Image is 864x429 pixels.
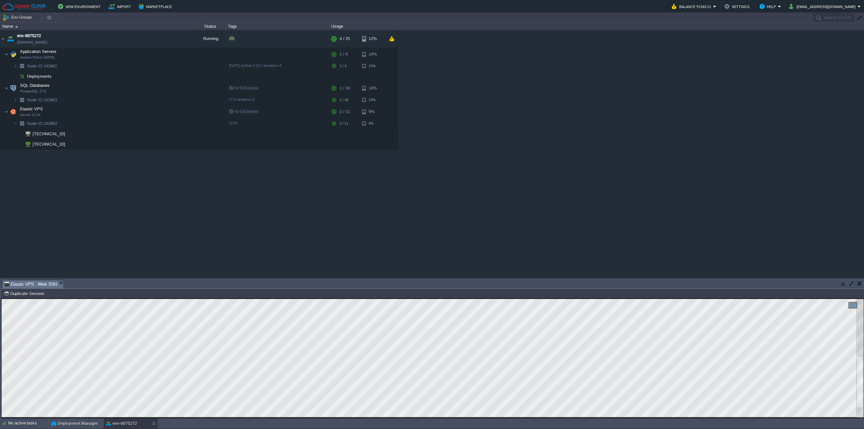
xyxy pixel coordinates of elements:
[9,105,18,118] img: AMDAwAAAACH5BAEAAAAALAAAAAABAAEAAAICRAEAOw==
[229,64,282,67] span: [DATE]-python-3.13.7-almalinux-9
[17,33,41,39] a: env-8875272
[32,129,66,139] span: [TECHNICAL_ID]
[26,63,58,69] span: 243862
[14,61,17,71] img: AMDAwAAAACH5BAEAAAAALAAAAAABAAEAAAICRAEAOw==
[21,139,30,149] img: AMDAwAAAACH5BAEAAAAALAAAAAABAAEAAAICRAEAOw==
[6,30,15,47] img: AMDAwAAAACH5BAEAAAAALAAAAAABAAEAAAICRAEAOw==
[58,3,103,10] button: New Environment
[340,95,348,105] div: 1 / 10
[362,30,383,47] div: 12%
[226,23,329,30] div: Tags
[194,30,226,47] div: Running
[19,49,57,54] a: Application ServersApache Python [DATE]
[2,13,34,22] button: Env Groups
[4,280,57,288] span: Elastic VPS : Web SSH
[9,48,18,61] img: AMDAwAAAACH5BAEAAAAALAAAAAABAAEAAAICRAEAOw==
[26,97,58,103] a: Node ID:243863
[14,95,17,105] img: AMDAwAAAACH5BAEAAAAALAAAAAABAAEAAAICRAEAOw==
[26,121,58,126] a: Node ID:243864
[17,139,21,149] img: AMDAwAAAACH5BAEAAAAALAAAAAABAAEAAAICRAEAOw==
[14,71,17,81] img: AMDAwAAAACH5BAEAAAAALAAAAAABAAEAAAICRAEAOw==
[8,418,48,429] div: No active tasks
[19,106,44,112] span: Elastic VPS
[32,139,66,149] span: [TECHNICAL_ID]
[330,23,398,30] div: Usage
[760,3,778,10] button: Help
[340,82,350,95] div: 1 / 10
[340,105,350,118] div: 2 / 11
[27,121,44,126] span: Node ID:
[672,3,713,10] button: Balance ₹2183.21
[109,3,133,10] button: Import
[51,420,98,427] button: Deployment Manager
[17,129,21,139] img: AMDAwAAAACH5BAEAAAAALAAAAAABAAEAAAICRAEAOw==
[32,142,66,147] a: [TECHNICAL_ID]
[20,56,55,59] span: Apache Python [DATE]
[9,82,18,95] img: AMDAwAAAACH5BAEAAAAALAAAAAABAAEAAAICRAEAOw==
[20,89,46,93] span: PostgreSQL 17.6
[26,121,58,126] span: 243864
[26,74,53,79] a: Deployments
[362,118,383,128] div: 9%
[20,113,41,117] span: Ubuntu 22.04
[139,3,174,10] button: Marketplace
[5,48,8,61] img: AMDAwAAAACH5BAEAAAAALAAAAAABAAEAAAICRAEAOw==
[5,82,8,95] img: AMDAwAAAACH5BAEAAAAALAAAAAABAAEAAAICRAEAOw==
[19,83,51,88] span: SQL Databases
[27,97,44,102] span: Node ID:
[26,97,58,103] span: 243863
[229,86,258,90] span: no SLB access
[19,107,44,111] a: Elastic VPSUbuntu 22.04
[17,71,26,81] img: AMDAwAAAACH5BAEAAAAALAAAAAABAAEAAAICRAEAOw==
[340,118,348,128] div: 2 / 11
[362,95,383,105] div: 14%
[19,49,57,54] span: Application Servers
[17,118,26,128] img: AMDAwAAAACH5BAEAAAAALAAAAAABAAEAAAICRAEAOw==
[362,48,383,61] div: 14%
[340,48,348,61] div: 1 / 4
[27,64,44,68] span: Node ID:
[4,291,46,296] button: Duplicate Session
[362,82,383,95] div: 14%
[32,131,66,136] a: [TECHNICAL_ID]
[0,30,5,47] img: AMDAwAAAACH5BAEAAAAALAAAAAABAAEAAAICRAEAOw==
[19,83,51,88] a: SQL DatabasesPostgreSQL 17.6
[5,105,8,118] img: AMDAwAAAACH5BAEAAAAALAAAAAABAAEAAAICRAEAOw==
[15,26,18,27] img: AMDAwAAAACH5BAEAAAAALAAAAAABAAEAAAICRAEAOw==
[14,118,17,128] img: AMDAwAAAACH5BAEAAAAALAAAAAABAAEAAAICRAEAOw==
[17,39,47,46] a: [DOMAIN_NAME]
[194,23,226,30] div: Status
[340,61,346,71] div: 1 / 4
[340,30,350,47] div: 4 / 25
[1,23,194,30] div: Name
[26,63,58,69] a: Node ID:243862
[229,121,238,125] span: 22.04
[17,95,26,105] img: AMDAwAAAACH5BAEAAAAALAAAAAABAAEAAAICRAEAOw==
[2,3,46,11] img: Cantech Cloud
[229,97,254,101] span: 17.6-almalinux-9
[17,61,26,71] img: AMDAwAAAACH5BAEAAAAALAAAAAABAAEAAAICRAEAOw==
[789,3,858,10] button: [EMAIL_ADDRESS][DOMAIN_NAME]
[362,61,383,71] div: 14%
[362,105,383,118] div: 9%
[106,420,137,427] button: env-8875272
[229,109,258,113] span: no SLB access
[724,3,751,10] button: Settings
[21,129,30,139] img: AMDAwAAAACH5BAEAAAAALAAAAAABAAEAAAICRAEAOw==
